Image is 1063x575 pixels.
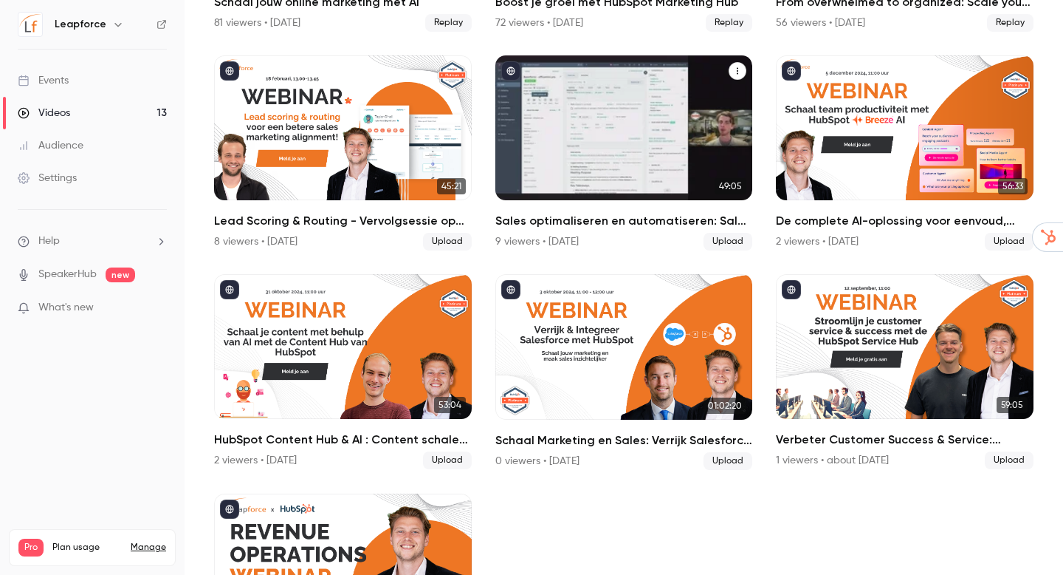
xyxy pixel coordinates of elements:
[495,274,753,469] li: Schaal Marketing en Sales: Verrijk Salesforce met HubSpot
[776,234,859,249] div: 2 viewers • [DATE]
[434,397,466,413] span: 53:04
[997,397,1028,413] span: 59:05
[214,431,472,449] h2: HubSpot Content Hub & AI : Content schalen voor echte resultaten
[18,234,167,249] li: help-dropdown-opener
[55,17,106,32] h6: Leapforce
[776,212,1033,230] h2: De complete AI-oplossing voor eenvoud, snelheid en eenheid: Breeze AI
[38,300,94,316] span: What's new
[214,453,297,468] div: 2 viewers • [DATE]
[131,542,166,554] a: Manage
[782,280,801,299] button: published
[220,280,239,299] button: published
[987,14,1033,32] span: Replay
[715,178,746,194] span: 49:05
[501,280,520,299] button: published
[52,542,122,554] span: Plan usage
[776,274,1033,469] a: 59:05Verbeter Customer Success & Service: Nieuwe Service Hub van HubSpot1 viewers • about [DATE]U...
[776,453,889,468] div: 1 viewers • about [DATE]
[495,432,753,449] h2: Schaal Marketing en Sales: Verrijk Salesforce met HubSpot
[423,233,472,251] span: Upload
[214,274,472,469] a: 53:04HubSpot Content Hub & AI : Content schalen voor echte resultaten2 viewers • [DATE]Upload
[495,55,753,251] a: 49:05Sales optimaliseren en automatiseren: Sales Hub van HubSpot9 viewers • [DATE]Upload
[18,138,83,153] div: Audience
[501,61,520,81] button: published
[495,212,753,230] h2: Sales optimaliseren en automatiseren: Sales Hub van HubSpot
[18,73,69,88] div: Events
[38,267,97,282] a: SpeakerHub
[214,274,472,469] li: HubSpot Content Hub & AI : Content schalen voor echte resultaten
[706,14,752,32] span: Replay
[703,233,752,251] span: Upload
[38,234,60,249] span: Help
[214,55,472,251] a: 45:21Lead Scoring & Routing - Vervolgsessie op Sales Hub Webinar8 viewers • [DATE]Upload
[495,55,753,251] li: Sales optimaliseren en automatiseren: Sales Hub van HubSpot
[149,302,167,315] iframe: Noticeable Trigger
[106,268,135,282] span: new
[18,171,77,186] div: Settings
[18,539,44,557] span: Pro
[776,274,1033,469] li: Verbeter Customer Success & Service: Nieuwe Service Hub van HubSpot
[776,431,1033,449] h2: Verbeter Customer Success & Service: Nieuwe Service Hub van HubSpot
[214,234,297,249] div: 8 viewers • [DATE]
[776,16,865,30] div: 56 viewers • [DATE]
[214,55,472,251] li: Lead Scoring & Routing - Vervolgsessie op Sales Hub Webinar
[495,234,579,249] div: 9 viewers • [DATE]
[220,61,239,81] button: published
[495,454,579,469] div: 0 viewers • [DATE]
[214,16,300,30] div: 81 viewers • [DATE]
[495,274,753,469] a: 01:02:20Schaal Marketing en Sales: Verrijk Salesforce met HubSpot0 viewers • [DATE]Upload
[437,178,466,194] span: 45:21
[495,16,583,30] div: 72 viewers • [DATE]
[425,14,472,32] span: Replay
[18,13,42,36] img: Leapforce
[703,452,752,470] span: Upload
[782,61,801,81] button: published
[998,178,1028,194] span: 56:33
[423,452,472,469] span: Upload
[220,500,239,519] button: published
[985,452,1033,469] span: Upload
[214,212,472,230] h2: Lead Scoring & Routing - Vervolgsessie op Sales Hub Webinar
[985,233,1033,251] span: Upload
[18,106,70,120] div: Videos
[776,55,1033,251] li: De complete AI-oplossing voor eenvoud, snelheid en eenheid: Breeze AI
[776,55,1033,251] a: 56:33De complete AI-oplossing voor eenvoud, snelheid en eenheid: Breeze AI2 viewers • [DATE]Upload
[703,398,746,414] span: 01:02:20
